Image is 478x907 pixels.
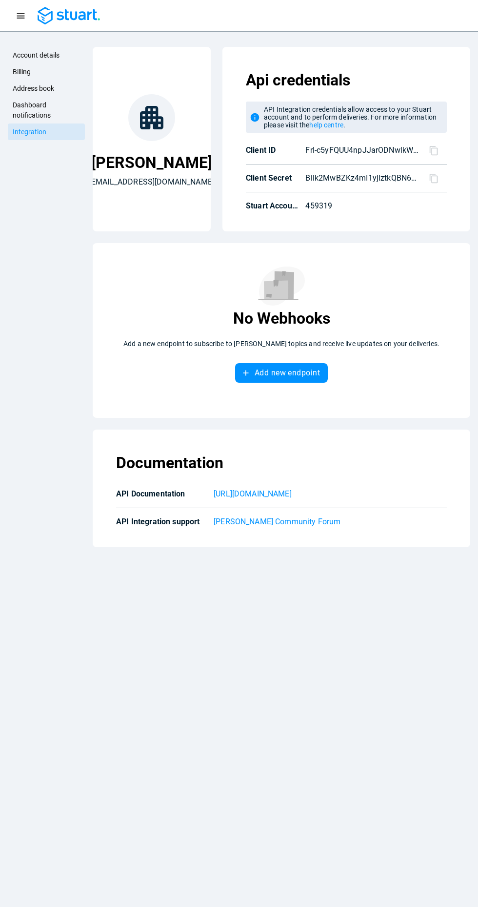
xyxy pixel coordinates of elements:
a: Account details [8,47,85,63]
img: Blue logo [38,7,100,25]
span: Add new endpoint [255,369,320,377]
p: Documentation [116,453,223,473]
p: [EMAIL_ADDRESS][DOMAIN_NAME] [89,176,214,188]
a: [URL][DOMAIN_NAME] [214,488,447,500]
p: Client Secret [246,173,302,183]
button: Add new endpoint [235,363,328,383]
p: Bilk2MwBZKz4mI1yjlztkQBN6W8RaccIenpiKG34MDQ [305,172,421,184]
a: help centre [309,121,343,129]
button: Navigation menu [12,7,30,25]
a: Blue logo [30,7,100,25]
p: No Webhooks [233,309,330,328]
p: API Documentation [116,489,210,499]
p: Frl-c5yFQUU4npJJarODNwlkW4A615T7EO37HkWnPlY [305,144,421,156]
span: Address book [13,84,54,92]
p: Stuart Account ID [246,201,302,211]
p: Client ID [246,145,302,155]
a: Billing [8,63,85,80]
p: Add a new endpoint to subscribe to [PERSON_NAME] topics and receive live updates on your deliveries. [123,340,439,348]
p: Api credentials [246,70,447,90]
a: Address book [8,80,85,97]
p: [PERSON_NAME] [91,153,212,172]
p: 459319 [305,200,413,212]
p: API Integration support [116,517,210,527]
span: Billing [13,68,31,76]
span: Integration [13,128,46,136]
a: Integration [8,124,85,140]
a: Dashboard notifications [8,97,85,124]
span: Dashboard notifications [13,101,51,119]
span: Account details [13,51,60,59]
a: [PERSON_NAME] Community Forum [214,516,447,528]
img: No results found [258,267,305,306]
span: API Integration credentials allow access to your Stuart account and to perform deliveries. For mo... [264,105,437,129]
